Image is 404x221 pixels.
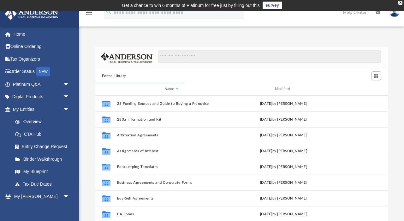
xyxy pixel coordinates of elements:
[9,116,79,128] a: Overview
[229,148,338,154] div: [DATE] by [PERSON_NAME]
[229,132,338,138] div: [DATE] by [PERSON_NAME]
[117,165,226,169] button: Bookkeeping Templates
[63,103,76,116] span: arrow_drop_down
[102,73,126,79] button: Forms Library
[9,165,76,178] a: My Blueprint
[117,102,226,106] button: 25 Funding Sources and Guide to Buying a Franchise
[36,67,50,76] div: NEW
[229,86,338,92] div: Modified
[341,86,385,92] div: id
[229,211,338,217] div: [DATE] by [PERSON_NAME]
[4,91,79,103] a: Digital Productsarrow_drop_down
[4,28,79,40] a: Home
[85,12,93,16] a: menu
[117,181,226,185] button: Business Agreements and Corporate Forms
[85,9,93,16] i: menu
[9,128,79,140] a: CTA Hub
[63,78,76,91] span: arrow_drop_down
[263,2,282,9] a: survey
[63,91,76,104] span: arrow_drop_down
[229,101,338,106] div: [DATE] by [PERSON_NAME]
[3,8,60,20] img: Anderson Advisors Platinum Portal
[4,78,79,91] a: Platinum Q&Aarrow_drop_down
[371,71,381,80] button: Switch to Grid View
[63,190,76,203] span: arrow_drop_down
[98,86,114,92] div: id
[229,195,338,201] div: [DATE] by [PERSON_NAME]
[398,1,402,5] div: close
[229,180,338,185] div: [DATE] by [PERSON_NAME]
[117,212,226,216] button: CA Forms
[390,8,399,17] img: User Pic
[229,116,338,122] div: [DATE] by [PERSON_NAME]
[4,190,76,211] a: My [PERSON_NAME] Teamarrow_drop_down
[9,140,79,153] a: Entity Change Request
[122,2,260,9] div: Get a chance to win 6 months of Platinum for free just by filling out this
[117,133,226,137] button: Arbitration Agreements
[105,9,112,15] i: search
[117,117,226,122] button: 280a Information and Kit
[4,103,79,116] a: My Entitiesarrow_drop_down
[117,196,226,200] button: Buy-Sell Agreements
[4,53,79,65] a: Tax Organizers
[4,65,79,78] a: Order StatusNEW
[4,40,79,53] a: Online Ordering
[9,153,79,165] a: Binder Walkthrough
[116,86,226,92] div: Name
[117,149,226,153] button: Assignments of Interest
[9,178,79,190] a: Tax Due Dates
[158,51,381,63] input: Search files and folders
[229,164,338,170] div: [DATE] by [PERSON_NAME]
